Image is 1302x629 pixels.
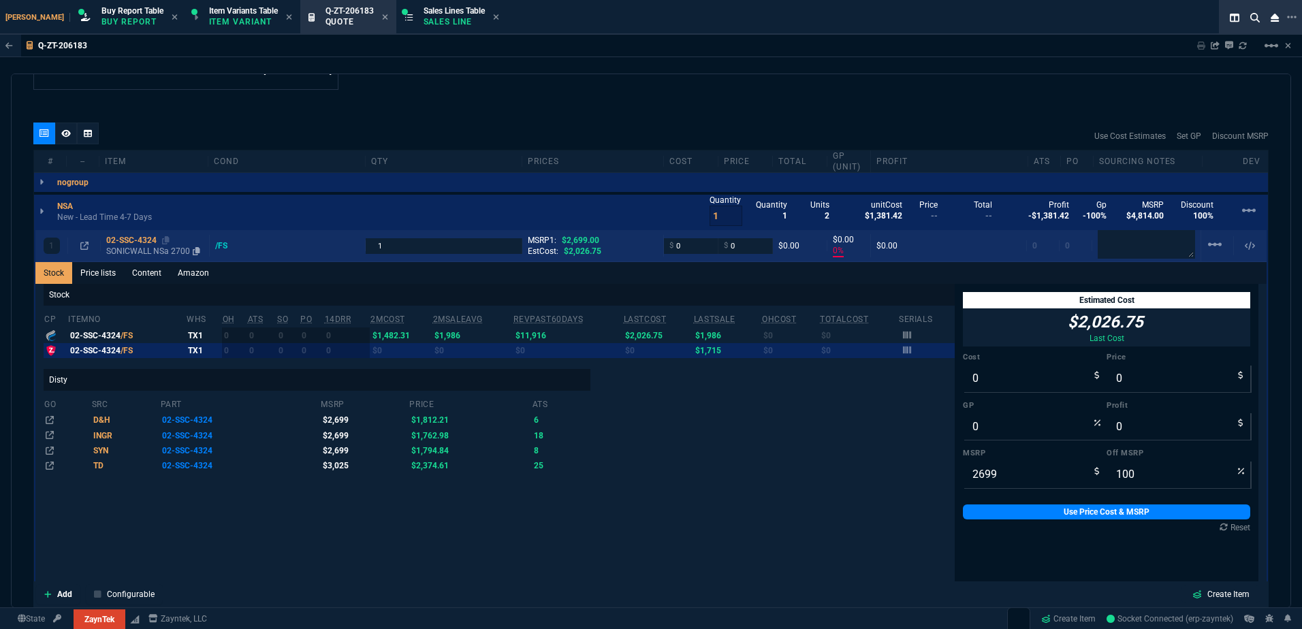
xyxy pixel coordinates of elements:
[718,156,773,167] div: price
[382,12,388,23] nx-icon: Close Tab
[827,150,871,172] div: GP (unit)
[49,240,54,251] p: 1
[532,458,590,473] td: 25
[876,240,1021,251] div: $0.00
[91,428,160,443] td: INGR
[101,6,163,16] span: Buy Report Table
[99,156,208,167] div: Item
[106,235,204,246] div: 02-SSC-4324
[325,16,374,27] p: Quote
[432,343,513,358] td: $0
[513,314,583,324] abbr: Total revenue past 60 days
[1265,10,1284,26] nx-icon: Close Workbench
[898,308,955,327] th: Serials
[1107,352,1250,363] label: Price
[209,16,277,27] p: Item Variant
[44,393,91,413] th: go
[223,314,235,324] abbr: Total units in inventory.
[1285,40,1291,51] a: Hide Workbench
[693,343,761,358] td: $1,715
[70,345,184,356] div: 02-SSC-4324
[409,458,531,473] td: $2,374.61
[320,458,409,473] td: $3,025
[963,352,1107,363] label: Cost
[724,240,728,251] span: $
[186,308,222,327] th: WHS
[1036,609,1101,629] a: Create Item
[264,66,332,76] a: (469) 476-5010
[5,41,13,50] nx-icon: Back to Table
[44,369,590,391] p: Disty
[160,428,321,443] td: 02-SSC-4324
[44,413,590,428] tr: NSA 2700 Appliance Only
[320,393,409,413] th: msrp
[320,428,409,443] td: $2,699
[209,6,278,16] span: Item Variants Table
[762,314,797,324] abbr: Avg Cost of Inventory on-hand
[409,428,531,443] td: $1,762.98
[532,413,590,428] td: 6
[160,393,321,413] th: part
[624,314,667,324] abbr: The last purchase cost from PO Order
[172,12,178,23] nx-icon: Close Tab
[300,314,312,324] abbr: Total units on open Purchase Orders
[300,327,323,342] td: 0
[963,400,1107,411] label: GP
[963,504,1250,519] a: Use Price Cost & MSRP
[160,413,321,428] td: 02-SSC-4324
[57,588,72,600] p: Add
[819,343,898,358] td: $0
[522,156,664,167] div: prices
[248,314,264,324] abbr: Total units in inventory => minus on SO => plus on PO
[370,327,432,342] td: $1,482.31
[325,6,374,16] span: Q-ZT-206183
[693,327,761,342] td: $1,986
[35,262,72,284] a: Stock
[370,343,432,358] td: $0
[14,613,49,625] a: Global State
[107,588,155,600] p: Configurable
[370,314,405,324] abbr: Avg cost of all PO invoices for 2 months
[1241,202,1257,219] mat-icon: Example home icon
[513,327,622,342] td: $11,916
[215,240,240,251] div: /FS
[1177,130,1201,142] a: Set GP
[5,13,70,22] span: [PERSON_NAME]
[222,343,247,358] td: 0
[44,308,67,327] th: cp
[1220,522,1250,533] div: Reset
[67,156,99,167] div: --
[833,245,844,257] p: 0%
[1065,241,1070,251] span: 0
[773,156,827,167] div: Total
[208,156,366,167] div: cond
[324,327,370,342] td: 0
[57,201,73,212] p: NSA
[124,262,170,284] a: Content
[1263,37,1280,54] mat-icon: Example home icon
[44,284,955,306] p: Stock
[1212,130,1269,142] a: Discount MSRP
[1107,614,1233,624] span: Socket Connected (erp-zayntek)
[833,234,865,245] p: $0.00
[1107,400,1250,411] label: Profit
[106,246,204,257] p: SONICWALL NSa 2700
[44,428,590,443] tr: NSA2700
[562,236,599,245] span: $2,699.00
[1094,130,1166,142] a: Use Cost Estimates
[276,343,300,358] td: 0
[1028,156,1061,167] div: ATS
[694,314,735,324] abbr: The last SO Inv price. No time limit. (ignore zeros)
[493,12,499,23] nx-icon: Close Tab
[778,240,821,251] div: $0.00
[513,343,622,358] td: $0
[44,443,590,458] tr: SONICWALL NSA 2700
[91,458,160,473] td: TD
[1068,333,1146,344] p: Last Cost
[160,458,321,473] td: 02-SSC-4324
[669,240,673,251] span: $
[1287,11,1297,24] nx-icon: Open New Tab
[91,413,160,428] td: D&H
[424,6,485,16] span: Sales Lines Table
[761,343,819,358] td: $0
